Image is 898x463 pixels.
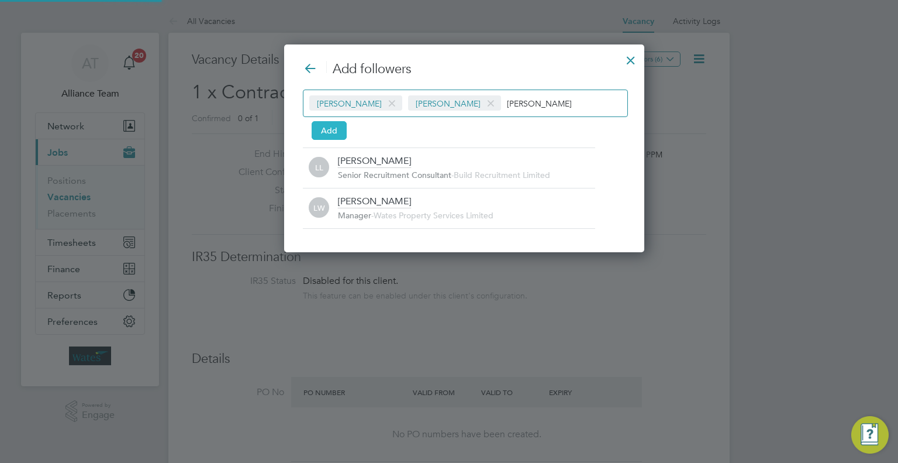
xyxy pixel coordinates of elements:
button: Add [312,121,347,140]
span: Build Recruitment Limited [454,170,550,180]
input: Search contacts... [507,95,580,111]
h3: Add followers [303,61,626,78]
span: Wates Property Services Limited [374,210,493,221]
span: - [451,170,454,180]
span: [PERSON_NAME] [408,95,501,111]
button: Engage Resource Center [851,416,889,454]
div: [PERSON_NAME] [338,196,411,208]
span: - [371,210,374,221]
span: LW [309,198,329,218]
span: LL [309,157,329,178]
div: [PERSON_NAME] [338,155,411,168]
span: Manager [338,210,371,221]
span: [PERSON_NAME] [309,95,402,111]
span: Senior Recruitment Consultant [338,170,451,180]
